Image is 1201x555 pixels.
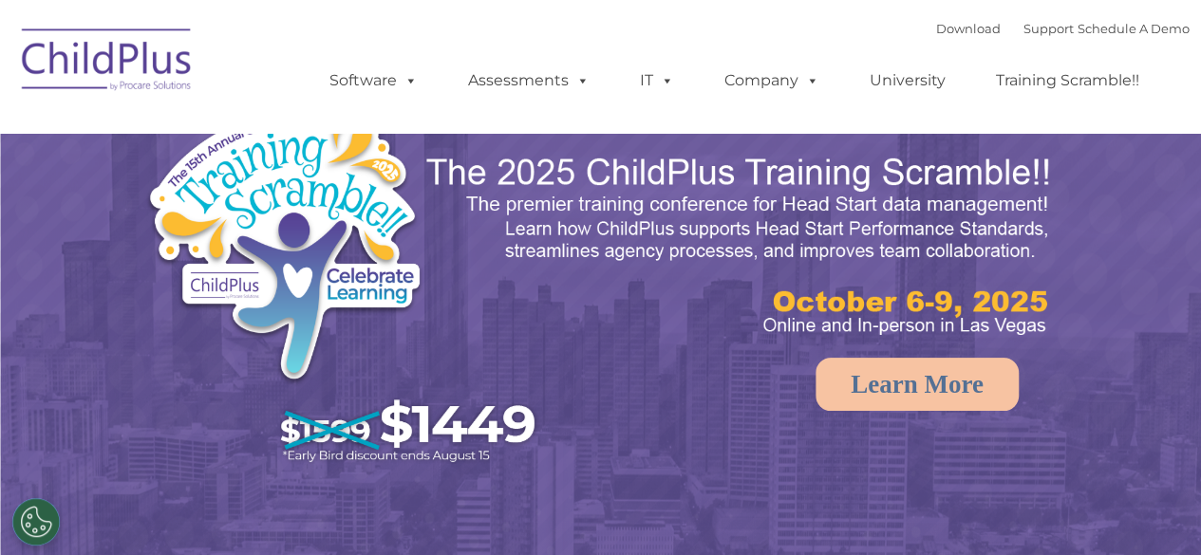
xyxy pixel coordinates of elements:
[851,62,965,100] a: University
[449,62,609,100] a: Assessments
[1023,21,1074,36] a: Support
[1078,21,1190,36] a: Schedule A Demo
[816,358,1019,411] a: Learn More
[977,62,1158,100] a: Training Scramble!!
[12,498,60,546] button: Cookies Settings
[12,15,202,110] img: ChildPlus by Procare Solutions
[936,21,1190,36] font: |
[621,62,693,100] a: IT
[310,62,437,100] a: Software
[936,21,1001,36] a: Download
[705,62,838,100] a: Company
